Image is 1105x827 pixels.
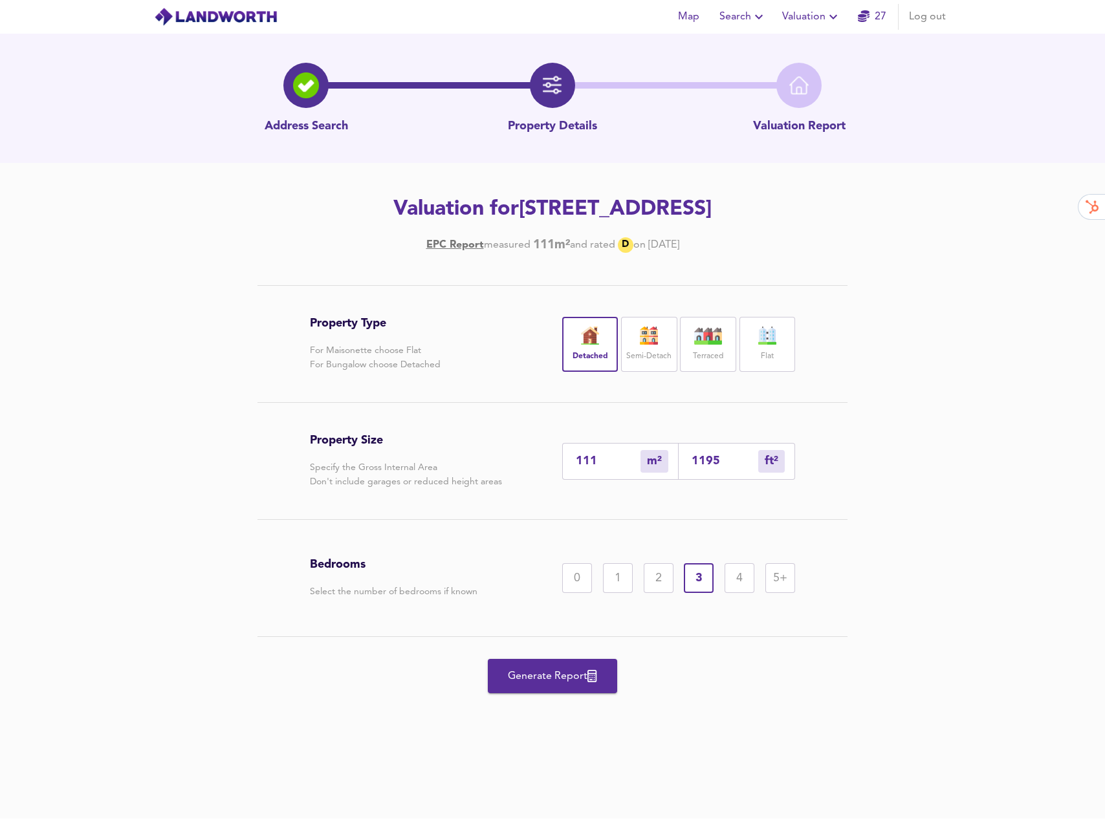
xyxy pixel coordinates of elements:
div: Terraced [680,317,736,372]
span: Valuation [782,8,841,26]
h3: Property Size [310,433,502,447]
div: 4 [725,563,754,593]
h3: Bedrooms [310,557,477,572]
label: Detached [573,349,608,365]
img: house-icon [692,327,725,345]
label: Terraced [693,349,723,365]
img: house-icon [633,327,665,345]
img: logo [154,7,278,27]
div: 0 [562,563,592,593]
div: m² [758,450,785,473]
img: home-icon [789,76,809,95]
input: Sqft [692,455,758,468]
label: Semi-Detach [626,349,672,365]
a: EPC Report [426,238,484,252]
div: [DATE] [426,237,679,253]
div: 1 [603,563,633,593]
span: Map [673,8,704,26]
p: Specify the Gross Internal Area Don't include garages or reduced height areas [310,460,502,489]
span: Search [719,8,767,26]
h2: Valuation for [STREET_ADDRESS] [186,195,919,224]
img: filter-icon [543,76,562,95]
div: measured [484,238,531,252]
button: Search [714,4,772,30]
span: Log out [909,8,946,26]
button: Map [668,4,709,30]
button: Log out [904,4,951,30]
input: Enter sqm [576,455,640,468]
div: 5+ [765,563,795,593]
div: and rated [570,238,615,252]
img: house-icon [574,327,606,345]
div: D [618,237,633,253]
button: 27 [851,4,893,30]
div: Semi-Detach [621,317,677,372]
img: search-icon [293,72,319,98]
p: Property Details [508,118,597,135]
p: For Maisonette choose Flat For Bungalow choose Detached [310,343,441,372]
div: 3 [684,563,714,593]
img: flat-icon [751,327,783,345]
p: Valuation Report [753,118,846,135]
b: 111 m² [533,238,570,252]
p: Select the number of bedrooms if known [310,585,477,599]
a: 27 [858,8,886,26]
label: Flat [761,349,774,365]
button: Valuation [777,4,846,30]
div: Flat [739,317,795,372]
div: on [633,238,646,252]
div: m² [640,450,668,473]
button: Generate Report [488,659,617,693]
div: 2 [644,563,673,593]
span: Generate Report [501,667,604,685]
div: Detached [562,317,618,372]
h3: Property Type [310,316,441,330]
p: Address Search [265,118,348,135]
